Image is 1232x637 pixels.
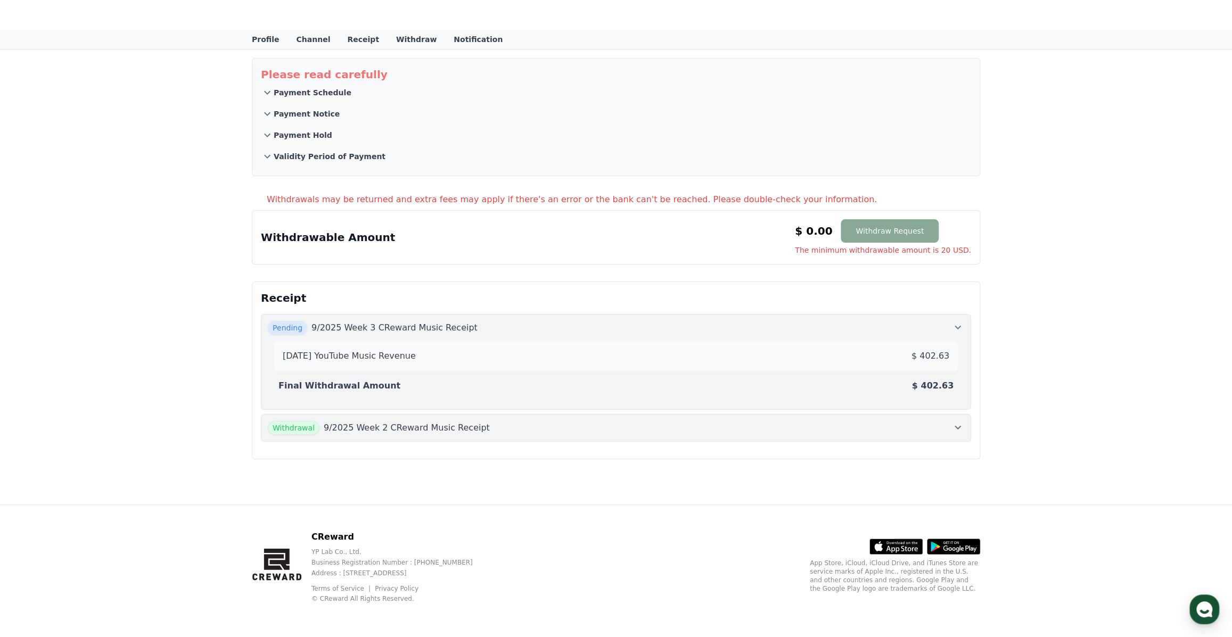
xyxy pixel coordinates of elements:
span: The minimum withdrawable amount is 20 USD. [795,245,971,255]
span: Home [27,353,46,362]
p: $ 402.63 [911,350,949,362]
p: Payment Notice [274,109,340,119]
p: Address : [STREET_ADDRESS] [311,569,490,577]
span: Messages [88,354,120,362]
p: © CReward All Rights Reserved. [311,594,490,603]
p: Withdrawals may be returned and extra fees may apply if there's an error or the bank can't be rea... [267,193,980,206]
a: Home [3,337,70,364]
button: Payment Hold [261,125,971,146]
a: Messages [70,337,137,364]
span: Withdrawal [268,421,319,435]
button: Withdrawal 9/2025 Week 2 CReward Music Receipt [261,414,971,442]
button: Payment Schedule [261,82,971,103]
a: Withdraw [388,30,445,49]
a: Profile [243,30,288,49]
span: Pending [268,321,307,335]
p: YP Lab Co., Ltd. [311,548,490,556]
p: App Store, iCloud, iCloud Drive, and iTunes Store are service marks of Apple Inc., registered in ... [810,559,980,593]
button: Pending 9/2025 Week 3 CReward Music Receipt [DATE] YouTube Music Revenue $ 402.63 Final Withdrawa... [261,314,971,410]
a: Notification [445,30,511,49]
p: Payment Schedule [274,87,351,98]
p: $ 0.00 [795,224,832,238]
p: Withdrawable Amount [261,230,395,245]
p: Final Withdrawal Amount [278,379,400,392]
p: CReward [311,531,490,543]
button: Withdraw Request [841,219,939,243]
a: Settings [137,337,204,364]
a: Receipt [339,30,388,49]
p: Business Registration Number : [PHONE_NUMBER] [311,558,490,567]
a: Channel [288,30,339,49]
a: Terms of Service [311,585,372,592]
button: Payment Notice [261,103,971,125]
p: 9/2025 Week 3 CReward Music Receipt [311,321,478,334]
p: Validity Period of Payment [274,151,385,162]
button: Validity Period of Payment [261,146,971,167]
span: CReward [269,6,332,23]
p: [DATE] YouTube Music Revenue [283,350,416,362]
p: Receipt [261,291,971,305]
span: Settings [158,353,184,362]
p: Payment Hold [274,130,332,140]
p: Please read carefully [261,67,971,82]
p: $ 402.63 [912,379,954,392]
a: Privacy Policy [375,585,418,592]
p: 9/2025 Week 2 CReward Music Receipt [324,421,490,434]
a: CReward [252,6,332,23]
